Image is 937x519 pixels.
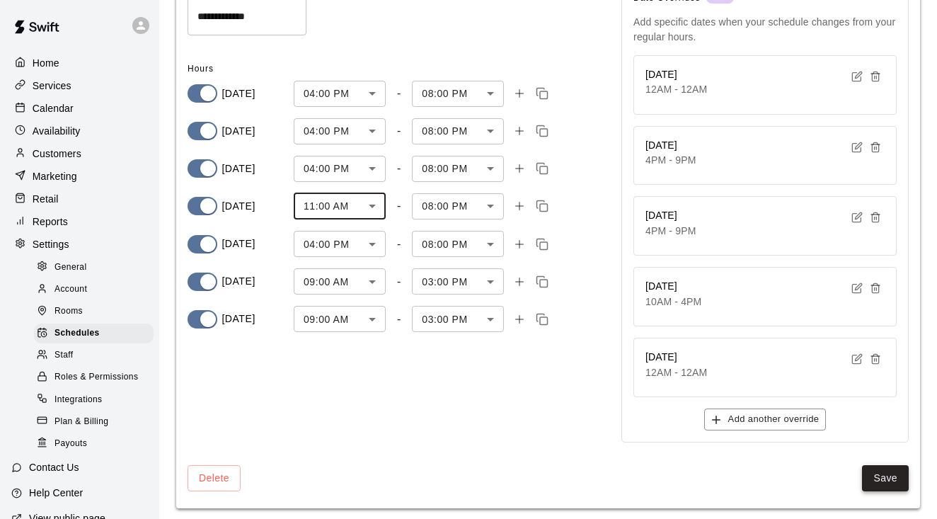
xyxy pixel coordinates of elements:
div: - [397,313,401,326]
p: [DATE] [222,236,255,251]
button: Copy time [532,84,552,103]
div: 03:00 PM [412,268,504,295]
div: 08:00 PM [412,193,504,219]
div: - [397,162,401,175]
a: Integrations [34,389,159,411]
div: Settings [11,234,148,255]
a: Reports [11,211,148,232]
button: Add another override [704,409,827,430]
div: 09:00 AM [294,306,386,332]
a: Payouts [34,433,159,455]
p: [DATE] [222,86,255,101]
span: Plan & Billing [54,415,108,429]
h6: [DATE] [645,208,696,224]
div: - [397,125,401,137]
span: Staff [54,348,73,363]
span: Rooms [54,304,83,319]
button: Copy time [532,309,552,329]
button: Copy time [532,234,552,254]
p: Settings [33,237,69,251]
a: General [34,256,159,278]
div: 04:00 PM [294,231,386,257]
a: Marketing [11,166,148,187]
a: Staff [34,345,159,367]
span: Account [54,283,87,297]
button: Add time slot [510,121,529,141]
div: 08:00 PM [412,156,504,182]
button: Add time slot [510,84,529,103]
a: Rooms [34,301,159,323]
div: 11:00 AM [294,193,386,219]
div: 09:00 AM [294,268,386,295]
a: Customers [11,143,148,164]
button: Add time slot [510,234,529,254]
h6: [DATE] [645,67,707,83]
div: 04:00 PM [294,156,386,182]
p: Services [33,79,71,93]
button: Copy time [532,272,552,292]
div: - [397,238,401,251]
button: Copy time [532,159,552,178]
div: 08:00 PM [412,81,504,107]
span: Payouts [54,437,87,451]
div: Plan & Billing [34,412,154,432]
p: Availability [33,124,81,138]
div: - [397,87,401,100]
a: Schedules [34,323,159,345]
p: Add specific dates when your schedule changes from your regular hours. [633,15,897,43]
p: 4PM - 9PM [645,153,696,167]
div: - [397,275,401,288]
button: Add time slot [510,159,529,178]
span: General [54,261,87,275]
a: Services [11,75,148,96]
h6: [DATE] [645,279,701,295]
p: Marketing [33,169,77,183]
a: Availability [11,120,148,142]
p: Reports [33,215,68,229]
p: 12AM - 12AM [645,365,707,380]
p: Customers [33,147,81,161]
div: General [34,258,154,278]
div: 04:00 PM [294,118,386,144]
p: Home [33,56,59,70]
p: 4PM - 9PM [645,224,696,238]
div: Integrations [34,390,154,410]
div: Payouts [34,434,154,454]
div: 08:00 PM [412,118,504,144]
p: [DATE] [222,274,255,289]
p: [DATE] [222,199,255,214]
a: Account [34,278,159,300]
p: Retail [33,192,59,206]
div: Staff [34,346,154,365]
p: [DATE] [222,161,255,176]
button: Add time slot [510,309,529,329]
p: 12AM - 12AM [645,82,707,96]
button: Delete [188,465,241,491]
p: Help Center [29,486,83,500]
div: Rooms [34,302,154,321]
p: Contact Us [29,460,79,474]
p: [DATE] [222,124,255,139]
p: 10AM - 4PM [645,295,701,309]
p: [DATE] [222,312,255,326]
span: Hours [188,64,214,74]
h6: [DATE] [645,350,707,365]
button: Add time slot [510,272,529,292]
div: 03:00 PM [412,306,504,332]
a: Retail [11,188,148,210]
a: Plan & Billing [34,411,159,433]
a: Calendar [11,98,148,119]
span: Integrations [54,393,103,407]
a: Home [11,52,148,74]
div: Roles & Permissions [34,367,154,387]
div: 08:00 PM [412,231,504,257]
button: Add time slot [510,196,529,216]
